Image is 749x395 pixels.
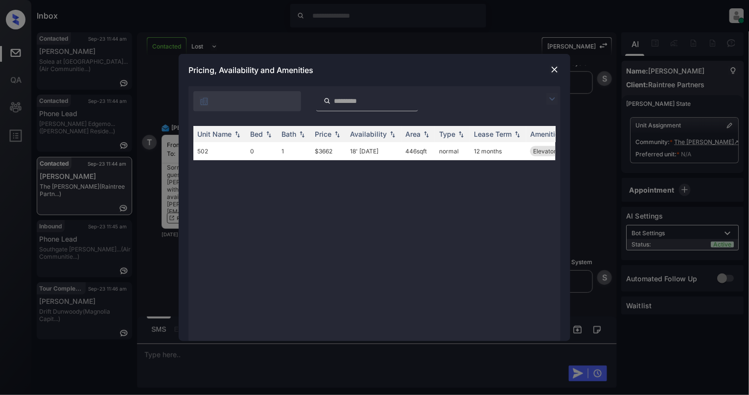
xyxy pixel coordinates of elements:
td: normal [435,142,470,160]
td: 18' [DATE] [346,142,401,160]
td: 1 [278,142,311,160]
div: Bath [281,130,296,138]
img: sorting [264,131,274,138]
div: Lease Term [474,130,512,138]
div: Pricing, Availability and Amenities [179,54,570,86]
div: Unit Name [197,130,232,138]
img: sorting [456,131,466,138]
img: sorting [297,131,307,138]
img: icon-zuma [324,97,331,105]
div: Availability [350,130,387,138]
td: 12 months [470,142,526,160]
td: $3662 [311,142,346,160]
img: sorting [332,131,342,138]
img: sorting [421,131,431,138]
div: Bed [250,130,263,138]
td: 0 [246,142,278,160]
span: Elevator Proxim... [533,148,582,155]
img: close [550,65,560,74]
img: sorting [388,131,398,138]
img: icon-zuma [199,97,209,106]
div: Price [315,130,331,138]
img: sorting [513,131,522,138]
div: Area [405,130,421,138]
div: Type [439,130,455,138]
td: 502 [193,142,246,160]
div: Amenities [530,130,563,138]
img: icon-zuma [546,93,558,105]
img: sorting [233,131,242,138]
td: 446 sqft [401,142,435,160]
